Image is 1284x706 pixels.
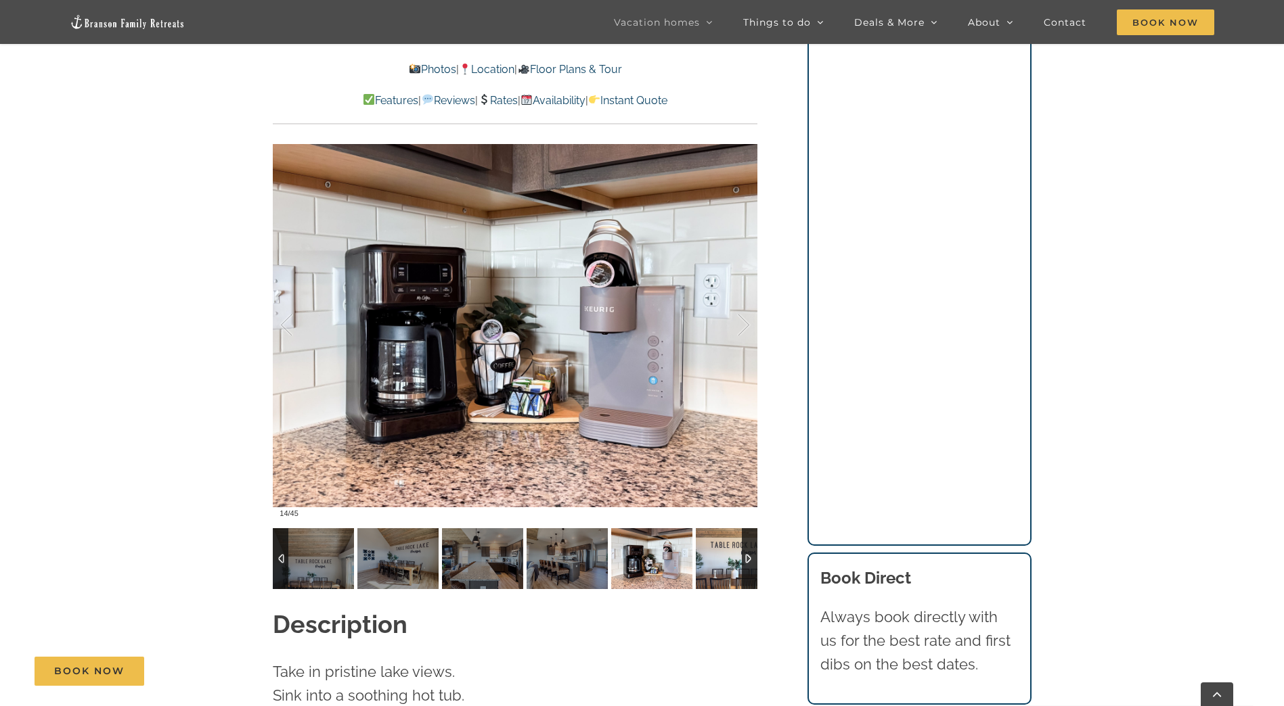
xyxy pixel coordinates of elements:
span: Vacation homes [614,18,700,27]
img: 💲 [479,94,489,105]
span: Book Now [1117,9,1214,35]
a: Book Now [35,657,144,686]
img: Dreamweaver-Cabin-at-Table-Rock-Lake-1010-scaled.jpg-nggid042879-ngg0dyn-120x90-00f0w010c011r110f... [273,528,354,589]
span: Deals & More [854,18,925,27]
p: Always book directly with us for the best rate and first dibs on the best dates. [820,605,1018,677]
a: Reviews [421,94,474,107]
img: 🎥 [518,64,529,74]
a: Rates [478,94,518,107]
a: Photos [409,63,456,76]
a: Location [459,63,514,76]
span: Contact [1044,18,1086,27]
img: Dreamweaver-Cabin-at-Table-Rock-Lake-1013-scaled.jpg-nggid042876-ngg0dyn-120x90-00f0w010c011r110f... [527,528,608,589]
img: 💬 [422,94,433,105]
img: 👉 [589,94,600,105]
iframe: Booking/Inquiry Widget [820,50,1018,511]
span: Things to do [743,18,811,27]
p: | | | | [273,92,757,110]
a: Features [363,94,418,107]
span: About [968,18,1000,27]
a: Instant Quote [588,94,667,107]
strong: Description [273,610,407,638]
img: 📸 [409,64,420,74]
b: Book Direct [820,568,911,588]
img: Dreamweaver-Cabin-at-Table-Rock-Lake-1015-scaled.jpg-nggid042874-ngg0dyn-120x90-00f0w010c011r110f... [696,528,777,589]
p: | | [273,61,757,78]
span: Book Now [54,665,125,677]
a: Availability [521,94,585,107]
img: Branson Family Retreats Logo [70,14,185,30]
img: Dreamweaver-Cabin-at-Table-Rock-Lake-1011-scaled.jpg-nggid042878-ngg0dyn-120x90-00f0w010c011r110f... [357,528,439,589]
img: Dreamweaver-Cabin-at-Table-Rock-Lake-1014-scaled.jpg-nggid042875-ngg0dyn-120x90-00f0w010c011r110f... [611,528,692,589]
img: Dreamweaver-Cabin-at-Table-Rock-Lake-1012-scaled.jpg-nggid042877-ngg0dyn-120x90-00f0w010c011r110f... [442,528,523,589]
a: Floor Plans & Tour [517,63,621,76]
img: 📆 [521,94,532,105]
img: 📍 [460,64,470,74]
img: ✅ [363,94,374,105]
